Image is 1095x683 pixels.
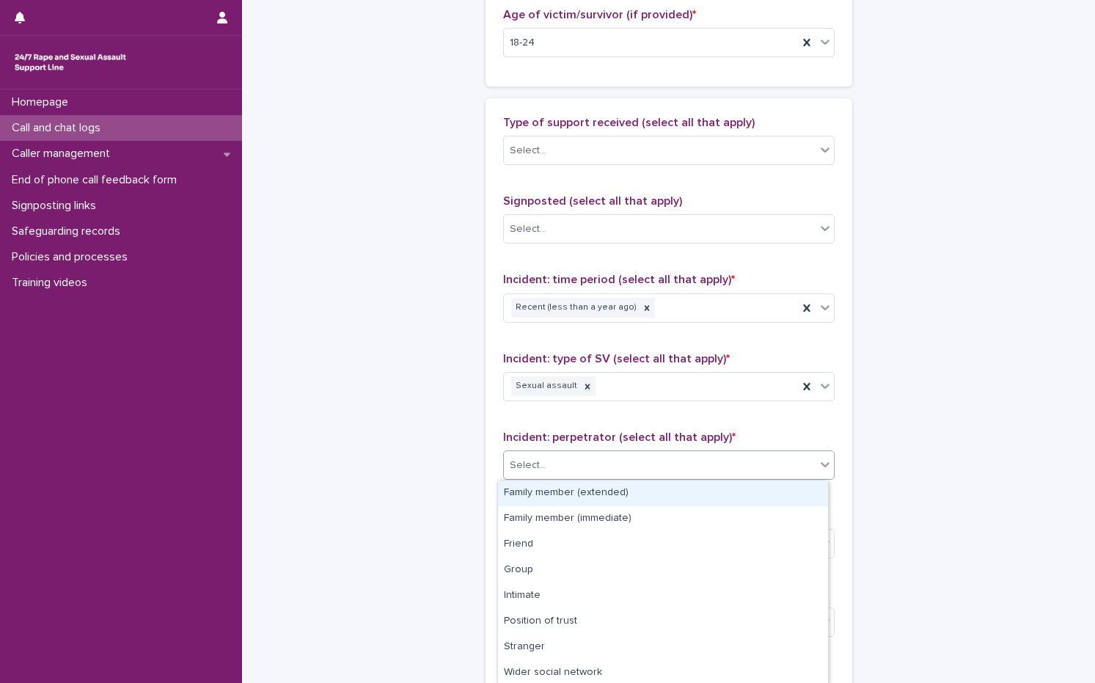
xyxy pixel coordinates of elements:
div: Family member (extended) [498,481,828,506]
p: Signposting links [6,199,108,213]
span: Incident: time period (select all that apply) [503,274,735,285]
div: Group [498,558,828,583]
div: Position of trust [498,609,828,635]
div: Friend [498,532,828,558]
p: Caller management [6,147,122,161]
span: Incident: perpetrator (select all that apply) [503,431,736,443]
img: rhQMoQhaT3yELyF149Cw [12,48,129,77]
div: Select... [510,143,546,158]
div: Intimate [498,583,828,609]
p: End of phone call feedback form [6,173,188,187]
p: Policies and processes [6,250,139,264]
span: Incident: type of SV (select all that apply) [503,353,730,365]
span: Signposted (select all that apply) [503,195,682,207]
div: Stranger [498,635,828,660]
p: Call and chat logs [6,121,112,135]
div: Family member (immediate) [498,506,828,532]
div: Sexual assault [511,376,579,396]
div: Select... [510,458,546,473]
span: Age of victim/survivor (if provided) [503,9,696,21]
div: Recent (less than a year ago) [511,298,639,318]
p: Homepage [6,95,80,109]
p: Safeguarding records [6,224,132,238]
span: 18-24 [510,35,535,51]
p: Training videos [6,276,99,290]
span: Type of support received (select all that apply) [503,117,755,128]
div: Select... [510,222,546,237]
